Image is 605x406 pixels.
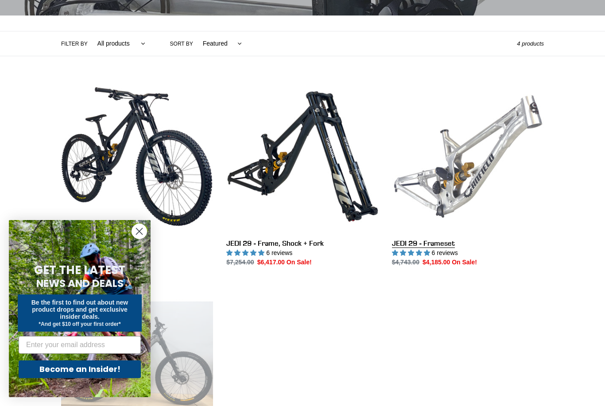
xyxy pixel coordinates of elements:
span: GET THE LATEST [34,262,125,278]
span: 4 products [517,40,544,47]
span: NEWS AND DEALS [36,276,124,290]
button: Close dialog [132,224,147,239]
button: Become an Insider! [19,360,141,378]
span: *And get $10 off your first order* [39,321,120,327]
label: Sort by [170,40,193,48]
input: Enter your email address [19,336,141,354]
label: Filter by [61,40,88,48]
span: Be the first to find out about new product drops and get exclusive insider deals. [31,299,128,320]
